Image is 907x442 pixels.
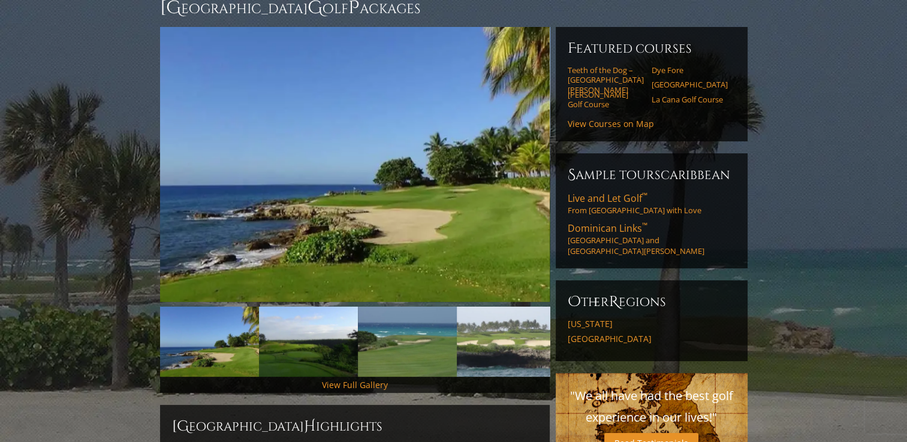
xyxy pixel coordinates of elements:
[568,39,736,58] h6: Featured Courses
[652,95,728,104] a: La Cana Golf Course
[322,379,388,390] a: View Full Gallery
[652,80,728,89] a: [GEOGRAPHIC_DATA]
[568,118,654,129] a: View Courses on Map
[568,90,644,110] a: [PERSON_NAME] Golf Course
[568,65,644,95] a: Teeth of the Dog – [GEOGRAPHIC_DATA][PERSON_NAME]
[172,417,538,436] h2: [GEOGRAPHIC_DATA] ighlights
[642,220,647,231] sup: ™
[642,190,647,201] sup: ™
[568,192,736,216] a: Live and Let Golf™From [GEOGRAPHIC_DATA] with Love
[568,192,647,205] span: Live and Let Golf
[568,385,736,428] p: "We all have had the best golf experience in our lives!"
[609,292,619,311] span: R
[304,417,316,436] span: H
[568,292,581,311] span: O
[568,222,736,256] a: Dominican Links™[GEOGRAPHIC_DATA] and [GEOGRAPHIC_DATA][PERSON_NAME]
[568,222,647,235] span: Dominican Links
[568,334,736,344] a: [GEOGRAPHIC_DATA]
[568,165,736,184] h6: Sample ToursCaribbean
[568,292,736,311] h6: ther egions
[568,319,736,329] a: [US_STATE]
[652,65,728,75] a: Dye Fore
